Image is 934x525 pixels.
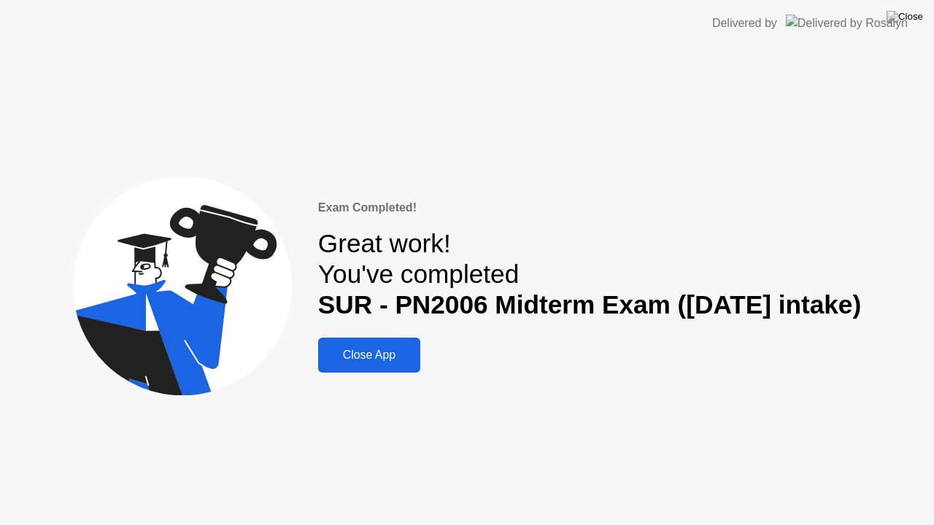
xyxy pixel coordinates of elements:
div: Exam Completed! [318,199,861,217]
div: Close App [323,349,416,362]
img: Delivered by Rosalyn [786,15,908,31]
button: Close App [318,338,420,373]
img: Close [887,11,923,23]
div: Great work! You've completed [318,228,861,321]
div: Delivered by [712,15,777,32]
b: SUR - PN2006 Midterm Exam ([DATE] intake) [318,290,861,319]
